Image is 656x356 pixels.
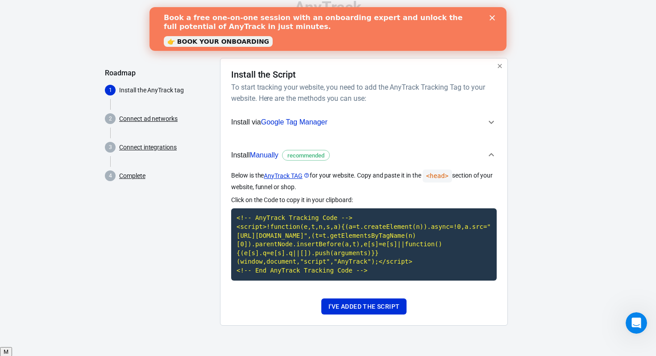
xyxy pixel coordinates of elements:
[626,312,647,334] iframe: Intercom live chat
[340,8,349,13] div: Close
[119,86,213,95] p: Install the AnyTrack tag
[149,7,507,51] iframe: Intercom live chat banner
[231,116,328,128] span: Install via
[231,170,497,192] p: Below is the for your website. Copy and paste it in the section of your website, funnel or shop.
[231,111,497,133] button: Install viaGoogle Tag Manager
[231,195,497,205] p: Click on the Code to copy it in your clipboard:
[423,170,452,182] code: <head>
[231,82,493,104] h6: To start tracking your website, you need to add the AnyTrack Tracking Tag to your website. Here a...
[250,151,278,159] span: Manually
[231,69,296,80] h4: Install the Script
[231,141,497,170] button: InstallManuallyrecommended
[105,69,213,78] h5: Roadmap
[231,149,330,161] span: Install
[321,298,407,315] button: I've added the script
[109,144,112,150] text: 3
[119,114,178,124] a: Connect ad networks
[109,116,112,122] text: 2
[264,171,309,181] a: AnyTrack TAG
[119,171,145,181] a: Complete
[109,173,112,179] text: 4
[261,118,328,126] span: Google Tag Manager
[119,143,177,152] a: Connect integrations
[109,87,112,93] text: 1
[284,151,328,160] span: recommended
[231,208,497,280] code: Click to copy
